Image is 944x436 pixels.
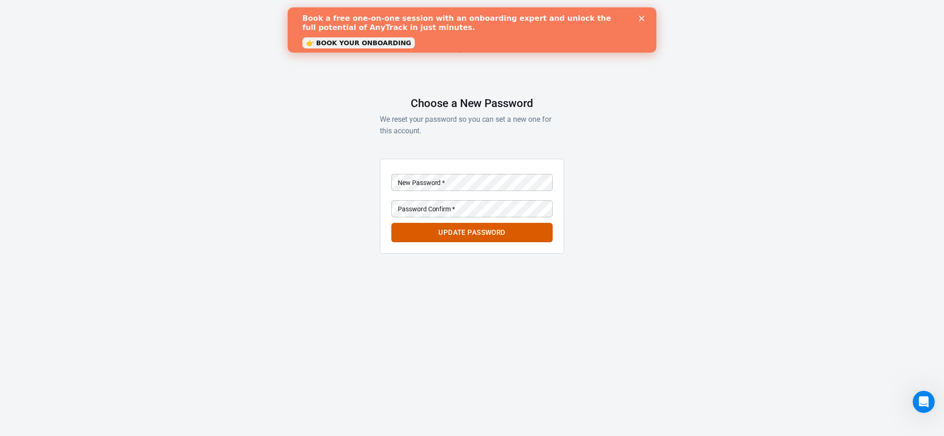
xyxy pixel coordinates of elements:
iframe: Intercom live chat [913,391,935,413]
h1: Choose a New Password [411,97,533,110]
p: We reset your password so you can set a new one for this account. [380,113,564,137]
div: Close [351,8,360,14]
iframe: Intercom live chat banner [288,7,656,53]
button: Update Password [391,223,553,242]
